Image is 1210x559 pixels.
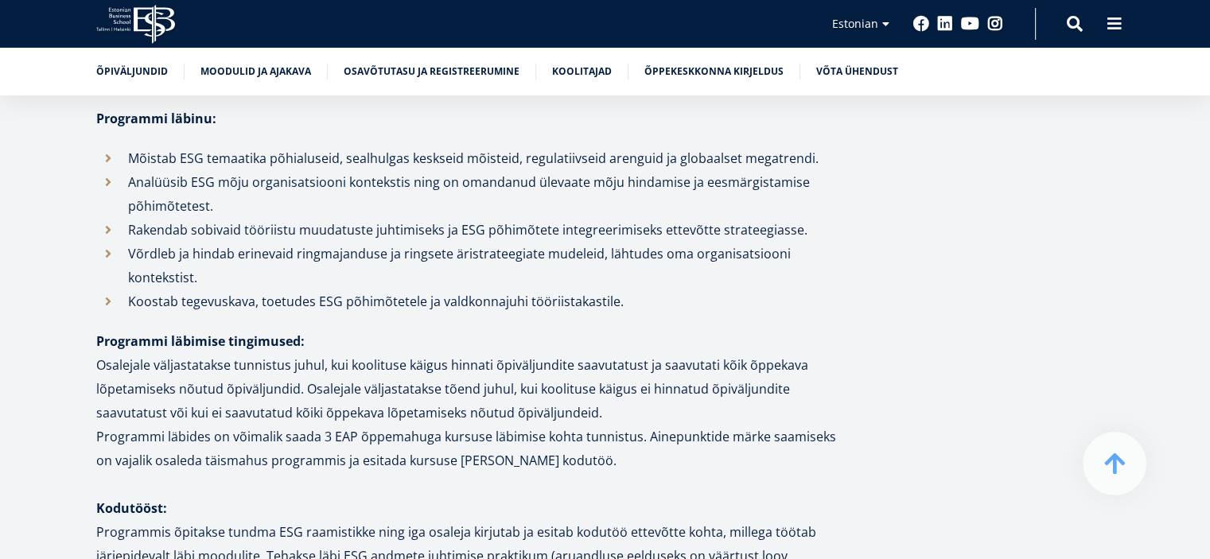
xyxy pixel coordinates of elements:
[987,16,1003,32] a: Instagram
[200,64,311,80] a: Moodulid ja ajakava
[96,332,305,350] strong: Programmi läbimise tingimused:
[96,242,852,289] li: Võrdleb ja hindab erinevaid ringmajanduse ja ringsete äristrateegiate mudeleid, lähtudes oma orga...
[96,110,216,127] strong: Programmi läbinu:
[96,289,852,313] li: Koostab tegevuskava, toetudes ESG põhimõtetele ja valdkonnajuhi tööriistakastile.
[96,170,852,218] li: Analüüsib ESG mõju organisatsiooni kontekstis ning on omandanud ülevaate mõju hindamise ja eesmär...
[96,499,167,517] strong: Kodutööst:
[96,353,852,472] p: Osalejale väljastatakse tunnistus juhul, kui koolituse käigus hinnati õpiväljundite saavutatust j...
[96,218,852,242] li: Rakendab sobivaid tööriistu muudatuste juhtimiseks ja ESG põhimõtete integreerimiseks ettevõtte s...
[96,146,852,170] li: Mõistab ESG temaatika põhialuseid, sealhulgas keskseid mõisteid, regulatiivseid arenguid ja globa...
[961,16,979,32] a: Youtube
[96,64,168,80] a: Õpiväljundid
[344,64,519,80] a: Osavõtutasu ja registreerumine
[937,16,953,32] a: Linkedin
[644,64,784,80] a: Õppekeskkonna kirjeldus
[552,64,612,80] a: Koolitajad
[913,16,929,32] a: Facebook
[816,64,898,80] a: Võta ühendust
